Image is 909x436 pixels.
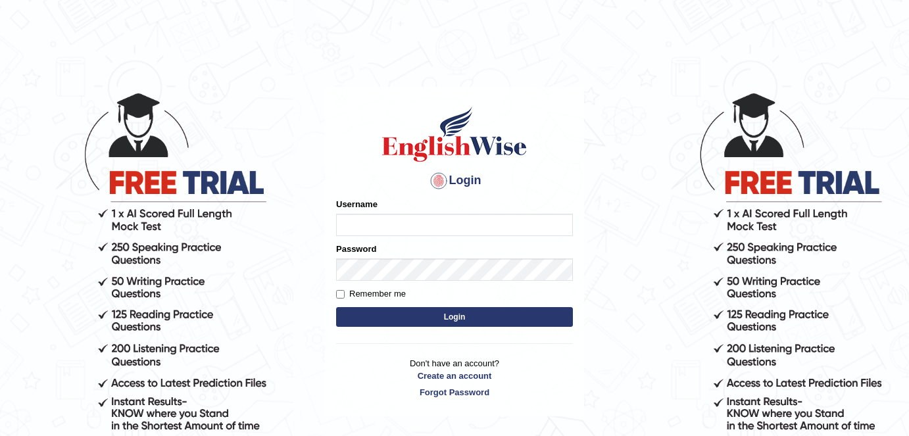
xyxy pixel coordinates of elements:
p: Don't have an account? [336,357,573,398]
label: Password [336,243,376,255]
h4: Login [336,170,573,191]
label: Remember me [336,287,406,301]
label: Username [336,198,378,210]
a: Create an account [336,370,573,382]
a: Forgot Password [336,386,573,399]
img: Logo of English Wise sign in for intelligent practice with AI [380,105,529,164]
button: Login [336,307,573,327]
input: Remember me [336,290,345,299]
